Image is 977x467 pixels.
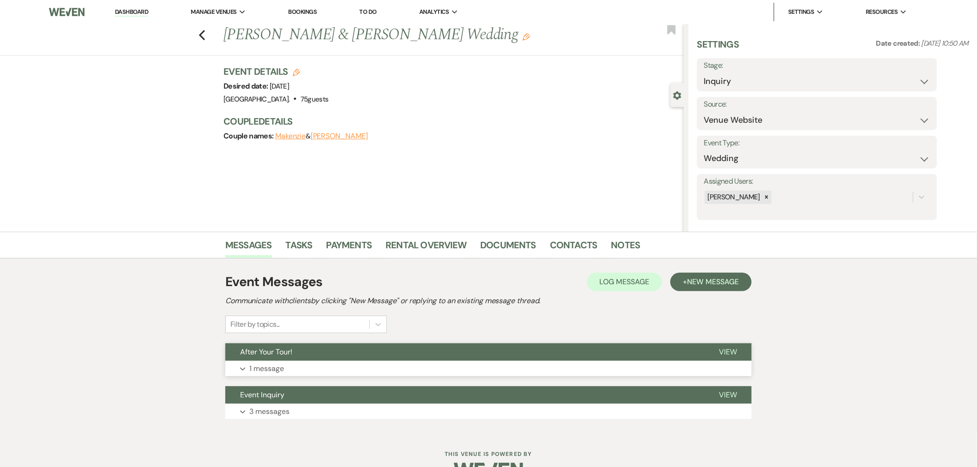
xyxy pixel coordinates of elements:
[876,39,922,48] span: Date created:
[223,81,270,91] span: Desired date:
[704,386,752,404] button: View
[697,38,739,58] h3: Settings
[223,65,329,78] h3: Event Details
[225,404,752,419] button: 3 messages
[225,361,752,377] button: 1 message
[49,2,84,22] img: Weven Logo
[719,347,737,357] span: View
[230,319,280,330] div: Filter by topics...
[673,90,681,99] button: Close lead details
[788,7,814,17] span: Settings
[670,273,752,291] button: +New Message
[275,132,368,141] span: &
[704,137,930,150] label: Event Type:
[600,277,649,287] span: Log Message
[705,191,761,204] div: [PERSON_NAME]
[719,390,737,400] span: View
[225,386,704,404] button: Event Inquiry
[286,238,313,258] a: Tasks
[550,238,597,258] a: Contacts
[270,82,289,91] span: [DATE]
[866,7,898,17] span: Resources
[288,8,317,16] a: Bookings
[523,32,530,41] button: Edit
[386,238,466,258] a: Rental Overview
[225,272,323,292] h1: Event Messages
[240,390,284,400] span: Event Inquiry
[704,343,752,361] button: View
[311,132,368,140] button: [PERSON_NAME]
[419,7,449,17] span: Analytics
[922,39,969,48] span: [DATE] 10:50 AM
[225,238,272,258] a: Messages
[704,175,930,188] label: Assigned Users:
[223,95,289,104] span: [GEOGRAPHIC_DATA].
[275,132,306,140] button: Makenzie
[223,115,675,128] h3: Couple Details
[587,273,662,291] button: Log Message
[223,131,275,141] span: Couple names:
[688,277,739,287] span: New Message
[704,59,930,72] label: Stage:
[223,24,588,46] h1: [PERSON_NAME] & [PERSON_NAME] Wedding
[191,7,237,17] span: Manage Venues
[240,347,292,357] span: After Your Tour!
[249,363,284,375] p: 1 message
[360,8,377,16] a: To Do
[115,8,148,17] a: Dashboard
[225,343,704,361] button: After Your Tour!
[480,238,536,258] a: Documents
[326,238,372,258] a: Payments
[704,98,930,111] label: Source:
[301,95,329,104] span: 75 guests
[225,295,752,306] h2: Communicate with clients by clicking "New Message" or replying to an existing message thread.
[249,406,289,418] p: 3 messages
[611,238,640,258] a: Notes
